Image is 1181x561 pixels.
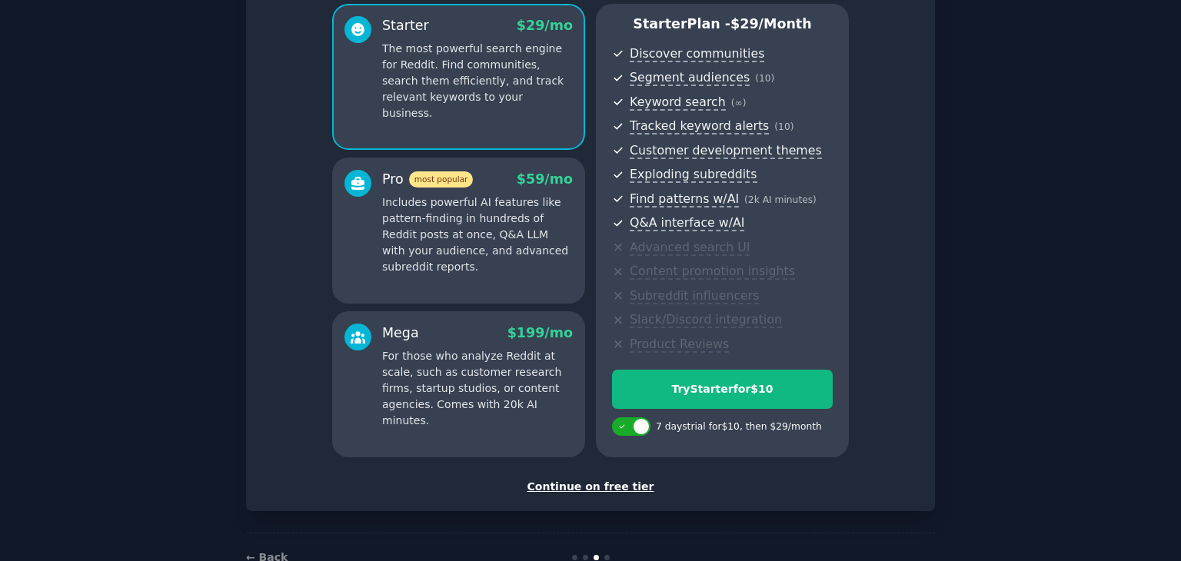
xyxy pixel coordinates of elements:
[507,325,573,340] span: $ 199 /mo
[262,479,919,495] div: Continue on free tier
[382,324,419,343] div: Mega
[630,337,729,353] span: Product Reviews
[744,194,817,205] span: ( 2k AI minutes )
[630,264,795,280] span: Content promotion insights
[755,73,774,84] span: ( 10 )
[409,171,474,188] span: most popular
[630,288,759,304] span: Subreddit influencers
[774,121,793,132] span: ( 10 )
[730,16,812,32] span: $ 29 /month
[630,95,726,111] span: Keyword search
[731,98,747,108] span: ( ∞ )
[612,15,833,34] p: Starter Plan -
[613,381,832,397] div: Try Starter for $10
[630,70,750,86] span: Segment audiences
[630,118,769,134] span: Tracked keyword alerts
[630,46,764,62] span: Discover communities
[630,191,739,207] span: Find patterns w/AI
[517,18,573,33] span: $ 29 /mo
[630,312,782,328] span: Slack/Discord integration
[382,41,573,121] p: The most powerful search engine for Reddit. Find communities, search them efficiently, and track ...
[382,194,573,275] p: Includes powerful AI features like pattern-finding in hundreds of Reddit posts at once, Q&A LLM w...
[382,16,429,35] div: Starter
[630,215,744,231] span: Q&A interface w/AI
[612,370,833,409] button: TryStarterfor$10
[656,420,822,434] div: 7 days trial for $10 , then $ 29 /month
[382,170,473,189] div: Pro
[517,171,573,187] span: $ 59 /mo
[382,348,573,429] p: For those who analyze Reddit at scale, such as customer research firms, startup studios, or conte...
[630,143,822,159] span: Customer development themes
[630,167,757,183] span: Exploding subreddits
[630,240,750,256] span: Advanced search UI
